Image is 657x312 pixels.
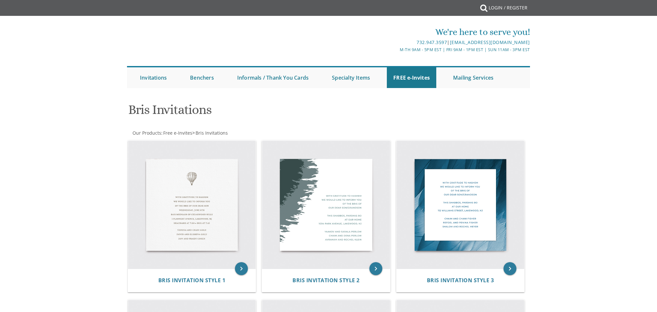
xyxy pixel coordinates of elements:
[450,39,530,45] a: [EMAIL_ADDRESS][DOMAIN_NAME]
[427,277,494,284] a: Bris Invitation Style 3
[128,141,256,269] img: Bris Invitation Style 1
[235,262,248,275] a: keyboard_arrow_right
[447,67,500,88] a: Mailing Services
[427,277,494,284] span: Bris Invitation Style 3
[503,262,516,275] a: keyboard_arrow_right
[262,141,390,269] img: Bris Invitation Style 2
[397,141,525,269] img: Bris Invitation Style 3
[158,277,226,284] span: Bris Invitation Style 1
[262,26,530,39] div: We're here to serve you!
[262,39,530,46] div: |
[292,277,360,284] a: Bris Invitation Style 2
[417,39,447,45] a: 732.947.3597
[128,103,392,122] h1: Bris Invitations
[195,130,228,136] a: Bris Invitations
[158,277,226,284] a: Bris Invitation Style 1
[127,130,329,136] div: :
[369,262,382,275] a: keyboard_arrow_right
[163,130,192,136] a: Free e-Invites
[133,67,173,88] a: Invitations
[132,130,161,136] a: Our Products
[325,67,376,88] a: Specialty Items
[231,67,315,88] a: Informals / Thank You Cards
[387,67,436,88] a: FREE e-Invites
[196,130,228,136] span: Bris Invitations
[262,46,530,53] div: M-Th 9am - 5pm EST | Fri 9am - 1pm EST | Sun 11am - 3pm EST
[292,277,360,284] span: Bris Invitation Style 2
[184,67,220,88] a: Benchers
[192,130,228,136] span: >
